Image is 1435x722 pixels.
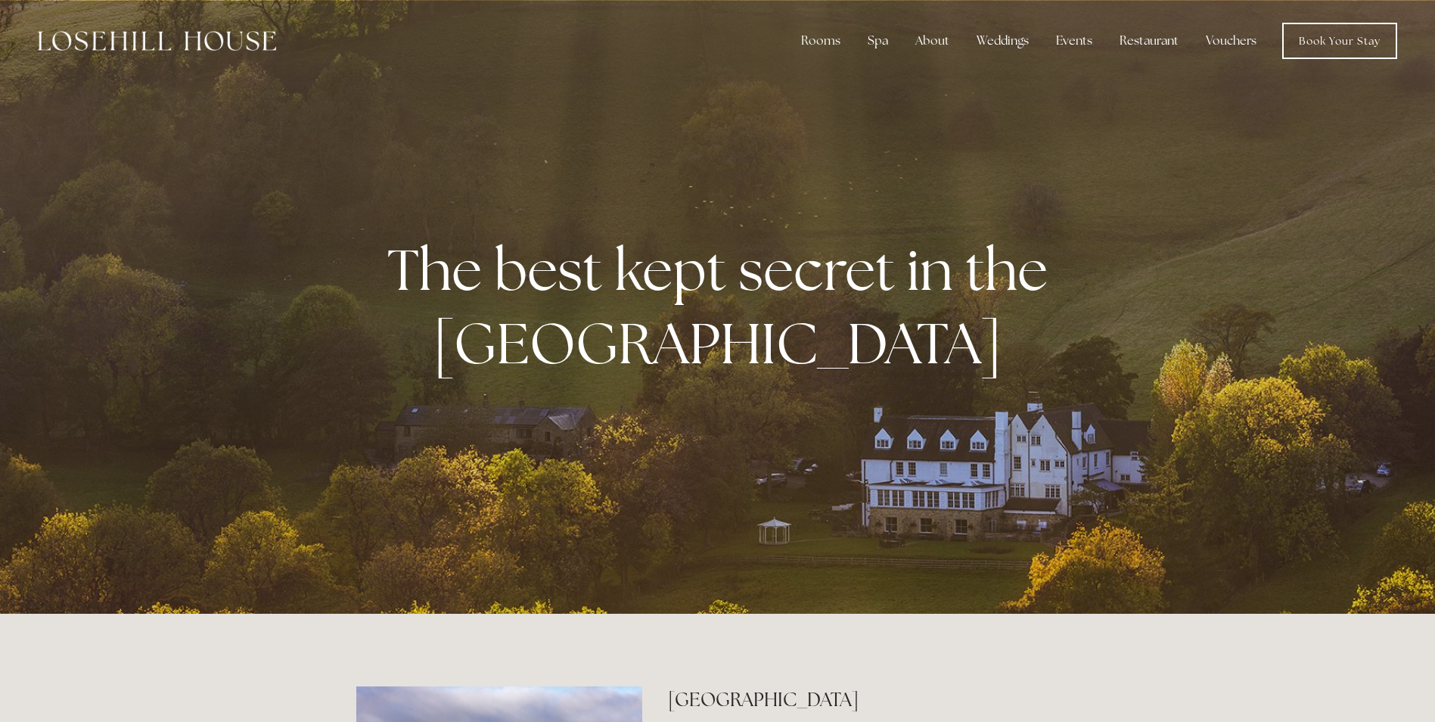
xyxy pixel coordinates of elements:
[38,31,276,51] img: Losehill House
[856,26,900,56] div: Spa
[903,26,961,56] div: About
[1194,26,1269,56] a: Vouchers
[1044,26,1104,56] div: Events
[668,686,1079,713] h2: [GEOGRAPHIC_DATA]
[1282,23,1397,59] a: Book Your Stay
[387,232,1060,381] strong: The best kept secret in the [GEOGRAPHIC_DATA]
[789,26,853,56] div: Rooms
[964,26,1041,56] div: Weddings
[1107,26,1191,56] div: Restaurant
